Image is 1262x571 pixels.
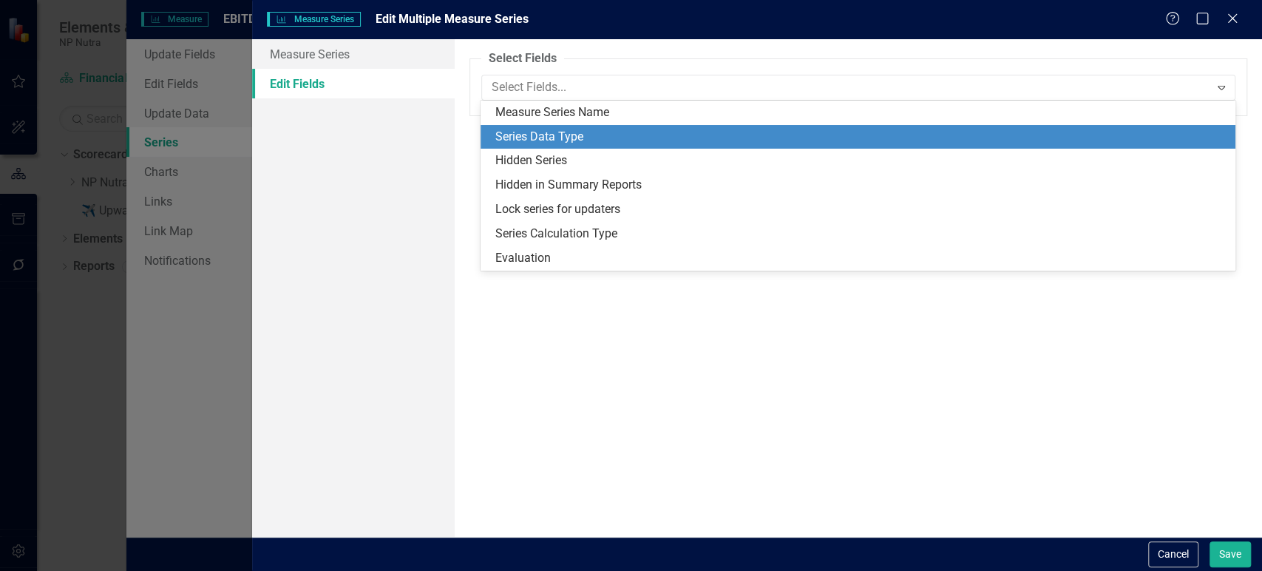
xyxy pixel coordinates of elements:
[1148,541,1198,567] button: Cancel
[495,226,1227,243] div: Series Calculation Type
[495,129,1227,146] div: Series Data Type
[252,69,454,98] a: Edit Fields
[267,12,360,27] span: Measure Series
[495,201,1227,218] div: Lock series for updaters
[252,39,454,69] a: Measure Series
[481,50,564,67] legend: Select Fields
[495,152,1227,169] div: Hidden Series
[1210,541,1251,567] button: Save
[495,177,1227,194] div: Hidden in Summary Reports
[495,104,1227,121] div: Measure Series Name
[495,250,1227,267] div: Evaluation
[376,12,529,26] span: Edit Multiple Measure Series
